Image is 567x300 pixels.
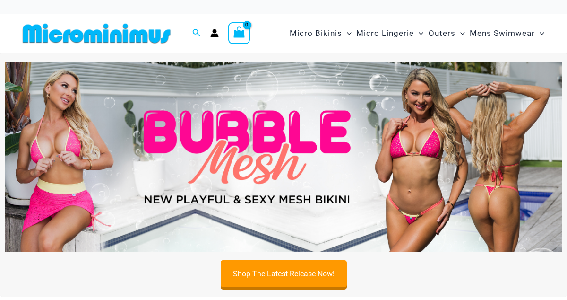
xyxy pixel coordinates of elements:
[287,19,354,48] a: Micro BikinisMenu ToggleMenu Toggle
[470,21,535,45] span: Mens Swimwear
[221,260,347,287] a: Shop The Latest Release Now!
[210,29,219,37] a: Account icon link
[467,19,547,48] a: Mens SwimwearMenu ToggleMenu Toggle
[228,22,250,44] a: View Shopping Cart, empty
[429,21,455,45] span: Outers
[426,19,467,48] a: OutersMenu ToggleMenu Toggle
[354,19,426,48] a: Micro LingerieMenu ToggleMenu Toggle
[286,18,548,49] nav: Site Navigation
[414,21,423,45] span: Menu Toggle
[192,27,201,39] a: Search icon link
[5,62,562,252] img: Bubble Mesh Highlight Pink
[535,21,544,45] span: Menu Toggle
[290,21,342,45] span: Micro Bikinis
[342,21,352,45] span: Menu Toggle
[356,21,414,45] span: Micro Lingerie
[455,21,465,45] span: Menu Toggle
[19,23,174,44] img: MM SHOP LOGO FLAT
